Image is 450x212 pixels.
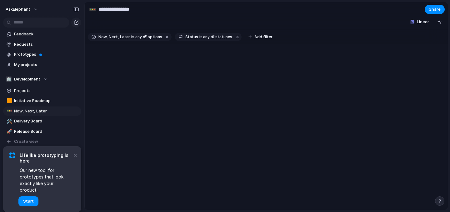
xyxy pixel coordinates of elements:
span: Prototypes [14,51,79,58]
span: Initiative Roadmap [14,98,79,104]
button: AskElephant [3,4,41,14]
a: Projects [3,86,81,96]
span: Now, Next, Later [98,34,130,40]
button: 🚀 [6,128,12,135]
span: statuses [210,34,232,40]
a: Prototypes [3,50,81,59]
button: 🏢Development [3,75,81,84]
span: options [142,34,162,40]
div: 🟧 [7,97,11,105]
button: Start [18,196,38,206]
button: 🚥 [6,108,12,114]
a: My projects [3,60,81,70]
div: 🚀 [7,128,11,135]
span: Start [23,198,34,204]
span: is [131,34,134,40]
span: Feedback [14,31,79,37]
button: Dismiss [71,151,79,159]
span: Linear [417,19,429,25]
span: 9 [210,34,215,39]
a: 🛠️Delivery Board [3,116,81,126]
a: Feedback [3,29,81,39]
span: 5 [142,34,147,39]
a: 🚀Release Board [3,127,81,136]
button: Linear [407,17,432,27]
span: My projects [14,62,79,68]
span: Share [429,6,441,13]
span: Development [14,76,40,82]
span: is [199,34,202,40]
span: Add filter [254,34,272,40]
span: Our new tool for prototypes that look exactly like your product. [20,167,72,193]
div: 🏢 [6,76,12,82]
a: Requests [3,40,81,49]
button: isany of [130,34,148,40]
div: 🚥 [89,5,96,13]
button: 🛠️ [6,118,12,124]
a: 🟧Initiative Roadmap [3,96,81,106]
button: Create view [3,137,81,146]
div: 🚥 [7,107,11,115]
span: Requests [14,41,79,48]
span: any of [202,34,215,40]
span: Delivery Board [14,118,79,124]
button: 9 statuses [215,34,233,40]
button: Add filter [245,33,276,41]
a: 🚥Now, Next, Later [3,106,81,116]
span: AskElephant [6,6,30,13]
button: 5 options [147,34,163,40]
button: Share [425,5,445,14]
span: any of [134,34,147,40]
span: Now, Next, Later [14,108,79,114]
button: 🟧 [6,98,12,104]
span: Create view [14,138,38,145]
span: Status [185,34,198,40]
button: isany of [198,34,216,40]
span: Lifelike prototyping is here [20,153,72,164]
span: Projects [14,88,79,94]
div: 🛠️ [7,118,11,125]
button: 🚥 [87,4,97,14]
span: Release Board [14,128,79,135]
